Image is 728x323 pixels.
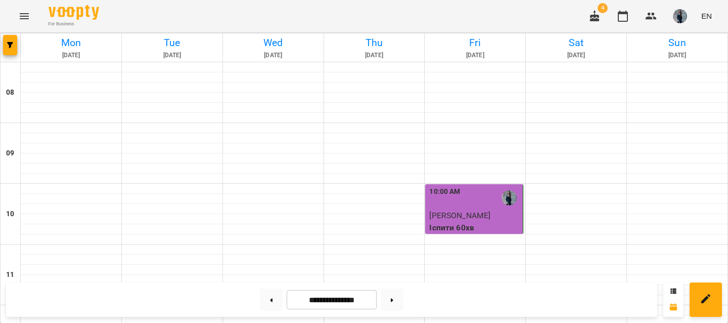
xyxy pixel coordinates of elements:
h6: 08 [6,87,14,98]
img: bfffc1ebdc99cb2c845fa0ad6ea9d4d3.jpeg [673,9,687,23]
img: Вікторія Ксеншкевич [502,190,517,206]
h6: Wed [224,35,322,51]
button: EN [697,7,716,25]
h6: [DATE] [326,51,423,60]
h6: 11 [6,269,14,280]
h6: Mon [22,35,120,51]
h6: [DATE] [628,51,726,60]
label: 10:00 AM [429,186,460,197]
h6: [DATE] [22,51,120,60]
h6: [DATE] [426,51,524,60]
span: For Business [49,21,99,27]
span: [PERSON_NAME] [429,211,490,220]
h6: Tue [123,35,221,51]
span: EN [701,11,712,21]
h6: [DATE] [527,51,625,60]
h6: Sun [628,35,726,51]
span: 4 [598,3,608,13]
h6: 09 [6,148,14,159]
h6: [DATE] [224,51,322,60]
h6: Fri [426,35,524,51]
button: Menu [12,4,36,28]
h6: [DATE] [123,51,221,60]
h6: 10 [6,209,14,220]
img: Voopty Logo [49,5,99,20]
h6: Thu [326,35,423,51]
p: Іспити 60хв [429,222,521,234]
h6: Sat [527,35,625,51]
